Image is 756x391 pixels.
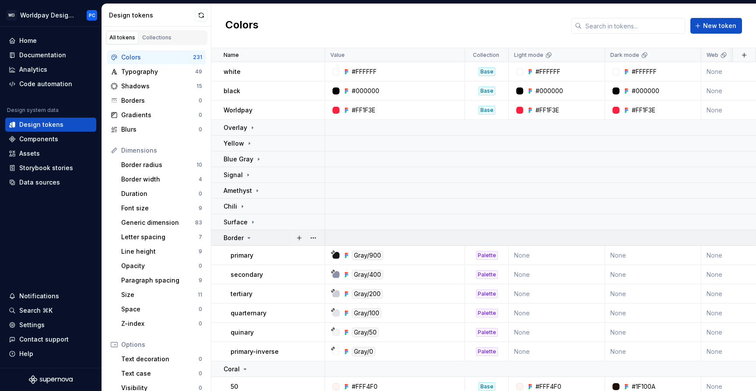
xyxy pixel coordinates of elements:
[198,291,202,298] div: 11
[196,161,202,168] div: 10
[121,67,195,76] div: Typography
[109,11,195,20] div: Design tokens
[118,288,206,302] a: Size11
[199,112,202,119] div: 0
[19,178,60,187] div: Data sources
[19,51,66,59] div: Documentation
[605,265,701,284] td: None
[509,284,605,304] td: None
[121,305,199,314] div: Space
[224,234,244,242] p: Border
[121,96,199,105] div: Borders
[605,284,701,304] td: None
[5,147,96,161] a: Assets
[632,106,655,115] div: #FF1F3E
[605,342,701,361] td: None
[509,246,605,265] td: None
[224,202,237,211] p: Chili
[121,290,198,299] div: Size
[509,265,605,284] td: None
[199,356,202,363] div: 0
[224,52,239,59] p: Name
[195,68,202,75] div: 49
[118,201,206,215] a: Font size9
[224,139,244,148] p: Yellow
[5,175,96,189] a: Data sources
[514,52,543,59] p: Light mode
[5,332,96,346] button: Contact support
[142,34,171,41] div: Collections
[479,87,495,95] div: Base
[352,308,381,318] div: Gray/100
[199,126,202,133] div: 0
[121,233,199,241] div: Letter spacing
[107,79,206,93] a: Shadows15
[476,270,498,279] div: Palette
[224,186,252,195] p: Amethyst
[231,382,238,391] p: 50
[5,118,96,132] a: Design tokens
[118,172,206,186] a: Border width4
[19,164,73,172] div: Storybook stories
[121,355,199,363] div: Text decoration
[479,106,495,115] div: Base
[19,292,59,300] div: Notifications
[107,65,206,79] a: Typography49
[224,365,240,374] p: Coral
[224,218,248,227] p: Surface
[224,123,247,132] p: Overlay
[118,244,206,258] a: Line height9
[224,171,243,179] p: Signal
[199,262,202,269] div: 0
[118,367,206,381] a: Text case0
[121,146,202,155] div: Dimensions
[352,106,375,115] div: #FF1F3E
[231,309,266,318] p: quarternary
[605,246,701,265] td: None
[352,289,383,299] div: Gray/200
[118,352,206,366] a: Text decoration0
[89,12,95,19] div: PC
[19,36,37,45] div: Home
[121,111,199,119] div: Gradients
[199,190,202,197] div: 0
[121,175,199,184] div: Border width
[107,50,206,64] a: Colors231
[476,328,498,337] div: Palette
[199,205,202,212] div: 9
[107,108,206,122] a: Gradients0
[19,65,47,74] div: Analytics
[352,382,378,391] div: #FFF4F0
[121,82,196,91] div: Shadows
[224,87,240,95] p: black
[610,52,639,59] p: Dark mode
[107,94,206,108] a: Borders0
[225,18,259,34] h2: Colors
[231,328,254,337] p: quinary
[107,122,206,136] a: Blurs0
[19,80,72,88] div: Code automation
[118,216,206,230] a: Generic dimension83
[535,67,560,76] div: #FFFFFF
[118,158,206,172] a: Border radius10
[352,251,383,260] div: Gray/900
[121,247,199,256] div: Line height
[6,10,17,21] div: WD
[690,18,742,34] button: New token
[509,304,605,323] td: None
[121,340,202,349] div: Options
[231,251,253,260] p: primary
[535,87,563,95] div: #000000
[19,335,69,344] div: Contact support
[476,290,498,298] div: Palette
[19,135,58,143] div: Components
[479,382,495,391] div: Base
[199,176,202,183] div: 4
[582,18,685,34] input: Search in tokens...
[5,318,96,332] a: Settings
[19,321,45,329] div: Settings
[5,63,96,77] a: Analytics
[224,155,253,164] p: Blue Gray
[5,304,96,318] button: Search ⌘K
[109,34,135,41] div: All tokens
